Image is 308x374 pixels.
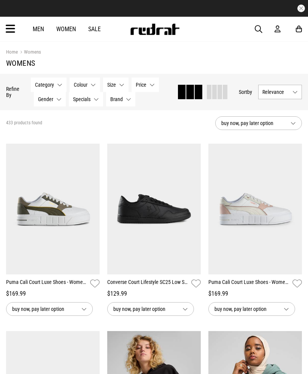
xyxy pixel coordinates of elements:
[6,59,302,68] h1: Womens
[33,25,44,33] a: Men
[12,304,75,314] span: buy now, pay later option
[6,120,42,126] span: 433 products found
[88,25,101,33] a: Sale
[69,92,103,106] button: Specials
[6,302,93,316] button: buy now, pay later option
[34,92,66,106] button: Gender
[74,82,87,88] span: Colour
[136,82,146,88] span: Price
[107,278,188,289] a: Converse Court Lifestyle SC25 Low Shoes - Unisex
[132,78,159,92] button: Price
[107,289,201,298] div: $129.99
[70,78,100,92] button: Colour
[130,24,180,35] img: Redrat logo
[103,78,129,92] button: Size
[107,144,201,274] img: Converse Court Lifestyle Sc25 Low Shoes - Unisex in Black
[6,278,87,289] a: Puma Cali Court Luxe Shoes - Womens
[113,304,176,314] span: buy now, pay later option
[38,96,53,102] span: Gender
[221,119,284,128] span: buy now, pay later option
[106,92,135,106] button: Brand
[262,89,289,95] span: Relevance
[73,96,90,102] span: Specials
[31,78,67,92] button: Category
[35,82,54,88] span: Category
[208,289,302,298] div: $169.99
[208,302,295,316] button: buy now, pay later option
[239,87,252,97] button: Sortby
[107,302,194,316] button: buy now, pay later option
[214,304,278,314] span: buy now, pay later option
[97,5,211,12] iframe: Customer reviews powered by Trustpilot
[107,82,116,88] span: Size
[208,278,289,289] a: Puma Cali Court Luxe Shoes - Womens
[6,144,100,274] img: Puma Cali Court Luxe Shoes - Womens in White
[56,25,76,33] a: Women
[208,144,302,274] img: Puma Cali Court Luxe Shoes - Womens in White
[18,49,41,56] a: Womens
[215,116,302,130] button: buy now, pay later option
[247,89,252,95] span: by
[258,85,302,99] button: Relevance
[6,86,19,98] p: Refine By
[6,49,18,55] a: Home
[110,96,123,102] span: Brand
[6,289,100,298] div: $169.99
